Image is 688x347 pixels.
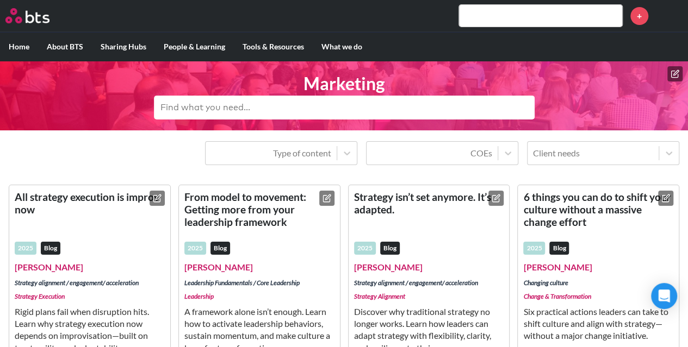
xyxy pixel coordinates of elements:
a: Go home [5,8,70,23]
p: Six practical actions leaders can take to shift culture and align with strategy—without a major c... [523,306,673,342]
img: BTS Logo [5,8,49,23]
button: Create content [319,191,334,206]
button: Create content [658,191,673,206]
label: About BTS [38,33,92,61]
a: Strategy isn’t set anymore. It’s adapted. [354,191,504,229]
em: Blog [380,242,400,255]
em: Blog [549,242,569,255]
em: Blog [41,242,60,255]
label: People & Learning [155,33,234,61]
em: Blog [210,242,230,255]
a: All strategy execution is improv now [15,191,165,229]
button: Create content [488,191,504,206]
div: Open Intercom Messenger [651,283,677,309]
label: Sharing Hubs [92,33,155,61]
button: Create content [667,66,683,81]
div: 2025 [523,242,545,255]
em: Strategy alignment / engagement/ acceleration [354,279,504,288]
address: [PERSON_NAME] [15,261,165,273]
div: 2025 [184,242,206,255]
em: Strategy Alignment [354,292,504,301]
em: Strategy Execution [15,292,165,301]
em: Changing culture [523,279,673,288]
input: Find what you need... [154,96,535,119]
a: 6 things you can do to shift your culture without a massive change effort [523,191,673,229]
label: What we do [313,33,371,61]
a: From model to movement: Getting more from your leadership framework [184,191,334,229]
label: Tools & Resources [234,33,313,61]
address: [PERSON_NAME] [184,261,334,273]
div: 2025 [15,242,36,255]
em: Change & Transformation [523,292,673,301]
img: Nicole Hernandez [656,3,683,29]
em: Leadership Fundamentals / Core Leadership [184,279,334,288]
div: 2025 [354,242,376,255]
a: Profile [656,3,683,29]
address: [PERSON_NAME] [354,261,504,273]
a: + [630,7,648,25]
em: Strategy alignment / engagement/ acceleration [15,279,165,288]
button: Create content [150,191,165,206]
address: [PERSON_NAME] [523,261,673,273]
em: Leadership [184,292,334,301]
